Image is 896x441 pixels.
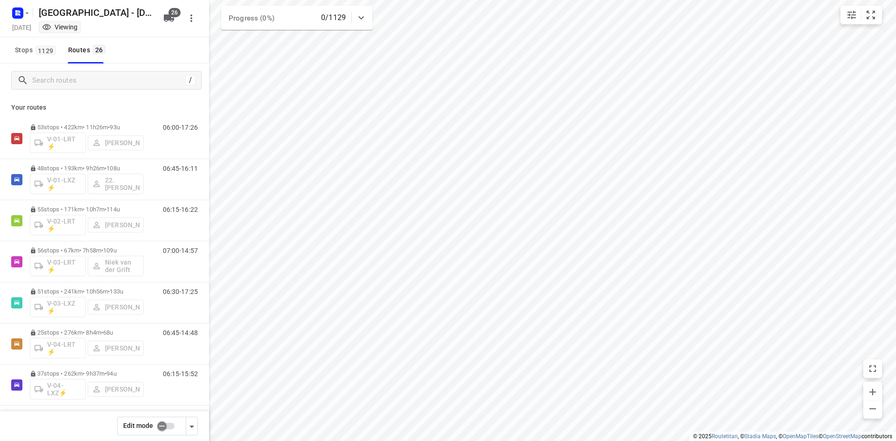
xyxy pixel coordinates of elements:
[30,124,144,131] p: 53 stops • 422km • 11h26m
[186,420,197,432] div: Driver app settings
[861,6,880,24] button: Fit zoom
[68,44,108,56] div: Routes
[30,288,144,295] p: 51 stops • 241km • 10h56m
[160,9,178,28] button: 26
[11,103,198,112] p: Your routes
[693,433,892,440] li: © 2025 , © , © © contributors
[103,329,113,336] span: 68u
[30,165,144,172] p: 48 stops • 193km • 9h26m
[32,73,185,88] input: Search routes
[30,206,144,213] p: 55 stops • 171km • 10h7m
[123,422,153,429] span: Edit mode
[842,6,861,24] button: Map settings
[30,370,144,377] p: 37 stops • 262km • 9h37m
[840,6,882,24] div: small contained button group
[35,46,56,55] span: 1129
[321,12,346,23] p: 0/1129
[163,370,198,378] p: 06:15-15:52
[182,9,201,28] button: More
[163,247,198,254] p: 07:00-14:57
[221,6,372,30] div: Progress (0%)0/1129
[712,433,738,440] a: Routetitan
[163,329,198,336] p: 06:45-14:48
[163,206,198,213] p: 06:15-16:22
[93,45,105,54] span: 26
[110,124,119,131] span: 93u
[163,124,198,131] p: 06:00-17:26
[783,433,819,440] a: OpenMapTiles
[185,75,196,85] div: /
[105,165,106,172] span: •
[106,165,120,172] span: 108u
[108,288,110,295] span: •
[163,288,198,295] p: 06:30-17:25
[163,165,198,172] p: 06:45-16:11
[168,8,181,17] span: 26
[110,288,123,295] span: 133u
[106,370,116,377] span: 94u
[744,433,776,440] a: Stadia Maps
[108,124,110,131] span: •
[823,433,861,440] a: OpenStreetMap
[101,247,103,254] span: •
[106,206,120,213] span: 114u
[30,329,144,336] p: 25 stops • 276km • 8h4m
[105,206,106,213] span: •
[103,247,117,254] span: 109u
[15,44,59,56] span: Stops
[42,22,77,32] div: You are currently in view mode. To make any changes, go to edit project.
[101,329,103,336] span: •
[105,370,106,377] span: •
[30,247,144,254] p: 56 stops • 67km • 7h58m
[229,14,274,22] span: Progress (0%)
